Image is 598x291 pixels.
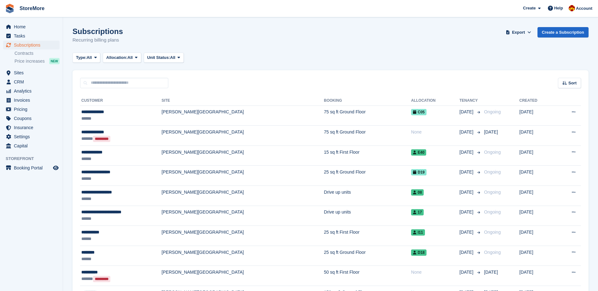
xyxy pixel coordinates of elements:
[5,4,15,13] img: stora-icon-8386f47178a22dfd0bd8f6a31ec36ba5ce8667c1dd55bd0f319d3a0aa187defe.svg
[520,186,555,206] td: [DATE]
[460,96,482,106] th: Tenancy
[73,37,123,44] p: Recurring billing plans
[162,266,324,286] td: [PERSON_NAME][GEOGRAPHIC_DATA]
[14,68,52,77] span: Sites
[14,77,52,86] span: CRM
[14,87,52,95] span: Analytics
[15,58,60,65] a: Price increases NEW
[568,80,577,86] span: Sort
[460,249,475,256] span: [DATE]
[324,96,411,106] th: Booking
[324,266,411,286] td: 50 sq ft First Floor
[520,126,555,146] td: [DATE]
[520,246,555,266] td: [DATE]
[170,54,176,61] span: All
[3,87,60,95] a: menu
[484,129,498,134] span: [DATE]
[411,269,460,276] div: None
[520,106,555,126] td: [DATE]
[144,53,184,63] button: Unit Status: All
[87,54,92,61] span: All
[411,109,427,115] span: C05
[460,129,475,135] span: [DATE]
[3,123,60,132] a: menu
[14,41,52,49] span: Subscriptions
[324,186,411,206] td: Drive up units
[484,150,501,155] span: Ongoing
[127,54,133,61] span: All
[484,230,501,235] span: Ongoing
[505,27,532,37] button: Export
[3,96,60,105] a: menu
[6,156,63,162] span: Storefront
[569,5,575,11] img: Store More Team
[106,54,127,61] span: Allocation:
[411,249,427,256] span: D18
[411,189,424,196] span: 08
[512,29,525,36] span: Export
[73,27,123,36] h1: Subscriptions
[14,123,52,132] span: Insurance
[411,129,460,135] div: None
[520,145,555,166] td: [DATE]
[460,269,475,276] span: [DATE]
[484,190,501,195] span: Ongoing
[484,270,498,275] span: [DATE]
[49,58,60,64] div: NEW
[460,169,475,175] span: [DATE]
[484,109,501,114] span: Ongoing
[76,54,87,61] span: Type:
[324,226,411,246] td: 25 sq ft First Floor
[460,149,475,156] span: [DATE]
[73,53,100,63] button: Type: All
[80,96,162,106] th: Customer
[162,96,324,106] th: Site
[3,22,60,31] a: menu
[103,53,141,63] button: Allocation: All
[520,226,555,246] td: [DATE]
[14,31,52,40] span: Tasks
[520,206,555,226] td: [DATE]
[52,164,60,172] a: Preview store
[411,169,427,175] span: D19
[14,114,52,123] span: Coupons
[484,169,501,174] span: Ongoing
[3,105,60,114] a: menu
[162,166,324,186] td: [PERSON_NAME][GEOGRAPHIC_DATA]
[324,166,411,186] td: 25 sq ft Ground Floor
[162,206,324,226] td: [PERSON_NAME][GEOGRAPHIC_DATA]
[411,149,426,156] span: E40
[484,250,501,255] span: Ongoing
[14,132,52,141] span: Settings
[460,209,475,215] span: [DATE]
[3,114,60,123] a: menu
[554,5,563,11] span: Help
[15,50,60,56] a: Contracts
[147,54,170,61] span: Unit Status:
[411,96,460,106] th: Allocation
[14,96,52,105] span: Invoices
[520,96,555,106] th: Created
[162,246,324,266] td: [PERSON_NAME][GEOGRAPHIC_DATA]
[3,163,60,172] a: menu
[14,163,52,172] span: Booking Portal
[484,209,501,214] span: Ongoing
[537,27,589,37] a: Create a Subscription
[3,77,60,86] a: menu
[3,68,60,77] a: menu
[162,145,324,166] td: [PERSON_NAME][GEOGRAPHIC_DATA]
[3,41,60,49] a: menu
[162,226,324,246] td: [PERSON_NAME][GEOGRAPHIC_DATA]
[411,209,424,215] span: 17
[460,229,475,236] span: [DATE]
[324,145,411,166] td: 15 sq ft First Floor
[520,266,555,286] td: [DATE]
[520,166,555,186] td: [DATE]
[523,5,536,11] span: Create
[15,58,45,64] span: Price increases
[3,141,60,150] a: menu
[324,106,411,126] td: 75 sq ft Ground Floor
[576,5,592,12] span: Account
[3,31,60,40] a: menu
[17,3,47,14] a: StoreMore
